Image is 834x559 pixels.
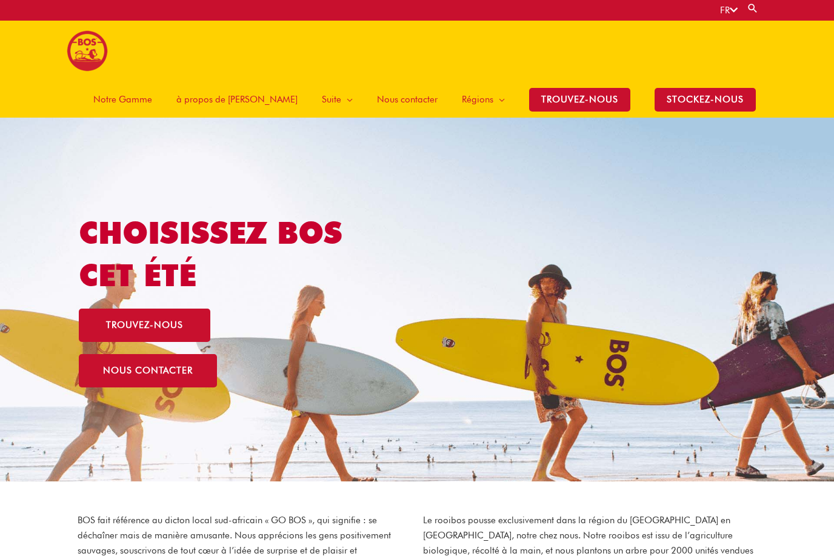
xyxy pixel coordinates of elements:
a: trouvez-nous [79,309,210,342]
a: Search button [747,2,759,14]
span: Suite [322,81,341,118]
a: Régions [450,81,517,118]
span: TROUVEZ-NOUS [529,88,630,112]
a: à propos de [PERSON_NAME] [164,81,310,118]
span: Nous contacter [377,81,438,118]
span: nous contacter [103,366,193,375]
a: stockez-nous [642,81,768,118]
a: TROUVEZ-NOUS [517,81,642,118]
nav: Site Navigation [72,81,768,118]
span: trouvez-nous [106,321,183,330]
a: nous contacter [79,354,217,387]
span: stockez-nous [655,88,756,112]
span: Notre Gamme [93,81,152,118]
a: Suite [310,81,365,118]
span: Régions [462,81,493,118]
a: Notre Gamme [81,81,164,118]
a: Nous contacter [365,81,450,118]
span: à propos de [PERSON_NAME] [176,81,298,118]
a: FR [720,5,738,16]
img: BOS logo finals-200px [67,30,108,72]
h1: Choisissez BOS cet été [79,212,385,296]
